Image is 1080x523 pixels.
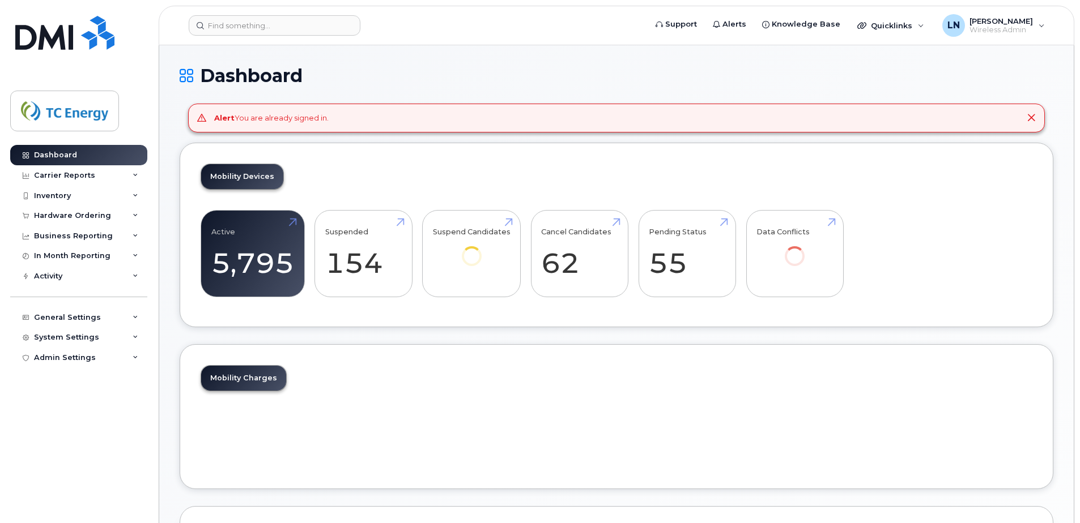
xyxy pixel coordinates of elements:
[211,216,294,291] a: Active 5,795
[201,366,286,391] a: Mobility Charges
[756,216,833,281] a: Data Conflicts
[214,113,235,122] strong: Alert
[325,216,402,291] a: Suspended 154
[214,113,329,123] div: You are already signed in.
[541,216,618,291] a: Cancel Candidates 62
[201,164,283,189] a: Mobility Devices
[649,216,725,291] a: Pending Status 55
[180,66,1053,85] h1: Dashboard
[433,216,511,281] a: Suspend Candidates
